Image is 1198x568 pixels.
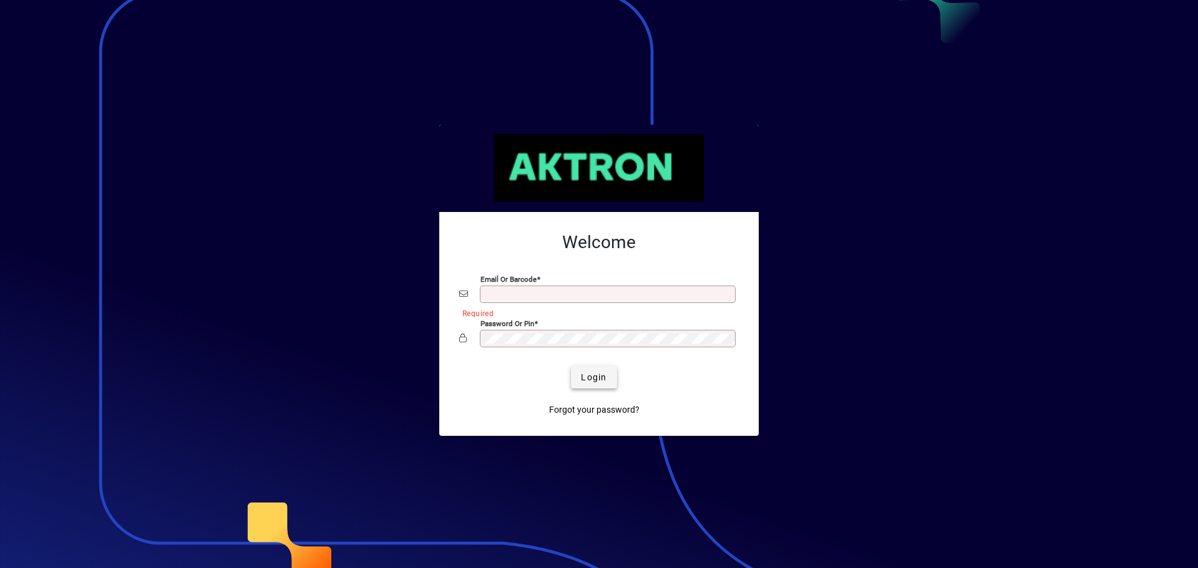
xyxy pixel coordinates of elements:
a: Forgot your password? [544,398,645,421]
span: Login [581,371,606,384]
mat-error: Required [462,306,729,319]
mat-label: Email or Barcode [480,275,537,284]
span: Forgot your password? [549,403,640,416]
h2: Welcome [459,232,739,253]
button: Login [571,366,616,388]
mat-label: Password or Pin [480,319,534,328]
